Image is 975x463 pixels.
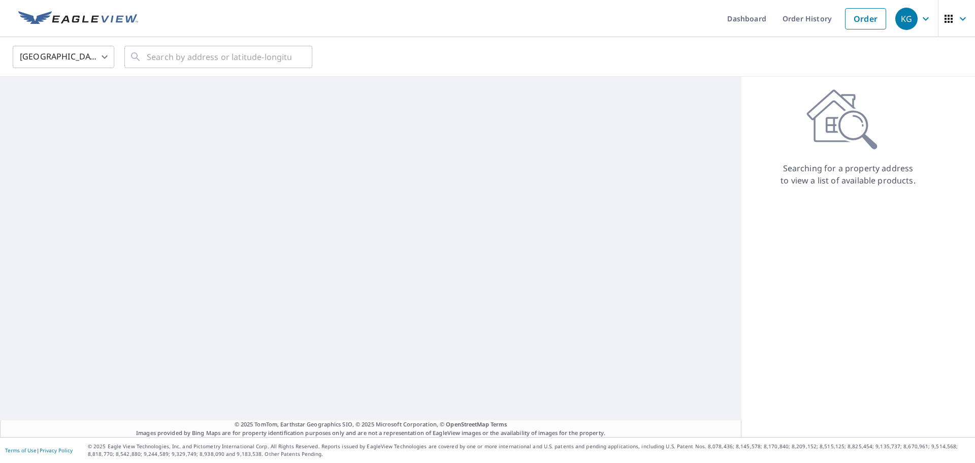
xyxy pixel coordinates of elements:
[5,447,73,453] p: |
[18,11,138,26] img: EV Logo
[147,43,291,71] input: Search by address or latitude-longitude
[13,43,114,71] div: [GEOGRAPHIC_DATA]
[235,420,507,429] span: © 2025 TomTom, Earthstar Geographics SIO, © 2025 Microsoft Corporation, ©
[491,420,507,428] a: Terms
[88,443,970,458] p: © 2025 Eagle View Technologies, Inc. and Pictometry International Corp. All Rights Reserved. Repo...
[780,162,916,187] p: Searching for a property address to view a list of available products.
[40,447,73,454] a: Privacy Policy
[446,420,489,428] a: OpenStreetMap
[5,447,37,454] a: Terms of Use
[845,8,886,29] a: Order
[895,8,918,30] div: KG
